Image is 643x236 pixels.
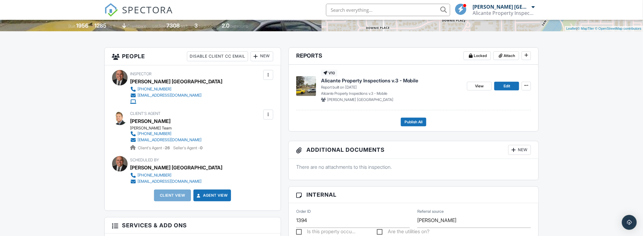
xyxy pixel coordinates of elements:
div: [EMAIL_ADDRESS][DOMAIN_NAME] [138,138,202,142]
img: The Best Home Inspection Software - Spectora [104,3,118,17]
div: New [251,51,273,61]
a: [PERSON_NAME] [130,116,171,126]
div: New [508,145,531,155]
label: Order ID [296,209,311,214]
strong: 26 [165,146,170,150]
div: [EMAIL_ADDRESS][DOMAIN_NAME] [138,179,202,184]
div: [PERSON_NAME] [GEOGRAPHIC_DATA] [130,163,223,172]
label: Referral source [417,209,444,214]
a: [PHONE_NUMBER] [130,131,202,137]
strong: 0 [200,146,203,150]
a: © MapTiler [577,27,594,30]
span: Scheduled By [130,158,159,162]
h3: Additional Documents [289,141,539,159]
div: [PERSON_NAME] Team [130,126,207,131]
div: 2.0 [222,22,229,29]
span: bathrooms [230,24,248,28]
div: 1956 [76,22,88,29]
div: | [565,26,643,31]
span: SPECTORA [122,3,173,16]
a: [EMAIL_ADDRESS][DOMAIN_NAME] [130,137,202,143]
a: [PHONE_NUMBER] [130,86,218,92]
h3: Internal [289,187,539,203]
span: Lot Size [152,24,165,28]
span: Client's Agent [130,111,161,116]
h3: People [105,48,281,65]
span: crawlspace [127,24,147,28]
a: [EMAIL_ADDRESS][DOMAIN_NAME] [130,178,218,185]
div: [EMAIL_ADDRESS][DOMAIN_NAME] [138,93,202,98]
div: [PHONE_NUMBER] [138,173,172,178]
div: [PERSON_NAME] [GEOGRAPHIC_DATA] [473,4,530,10]
input: Search everything... [326,4,450,16]
span: sq. ft. [107,24,116,28]
span: sq.ft. [181,24,188,28]
div: 7308 [166,22,180,29]
a: [EMAIL_ADDRESS][DOMAIN_NAME] [130,92,218,98]
a: SPECTORA [104,8,173,21]
div: [PHONE_NUMBER] [138,131,172,136]
span: Seller's Agent - [174,146,203,150]
h3: Services & Add ons [105,217,281,234]
span: Client's Agent - [138,146,171,150]
span: Inspector [130,72,152,76]
div: 1285 [94,22,106,29]
div: Open Intercom Messenger [622,215,637,230]
span: bedrooms [199,24,216,28]
div: [PHONE_NUMBER] [138,87,172,92]
div: Disable Client CC Email [187,51,248,61]
p: There are no attachments to this inspection. [296,164,531,170]
div: [PERSON_NAME] [GEOGRAPHIC_DATA] [130,77,223,86]
a: Leaflet [566,27,577,30]
a: © OpenStreetMap contributors [595,27,641,30]
div: Alicante Property Inspections Services [473,10,535,16]
div: 3 [194,22,198,29]
a: [PHONE_NUMBER] [130,172,218,178]
span: Built [68,24,75,28]
a: Agent View [196,192,228,199]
